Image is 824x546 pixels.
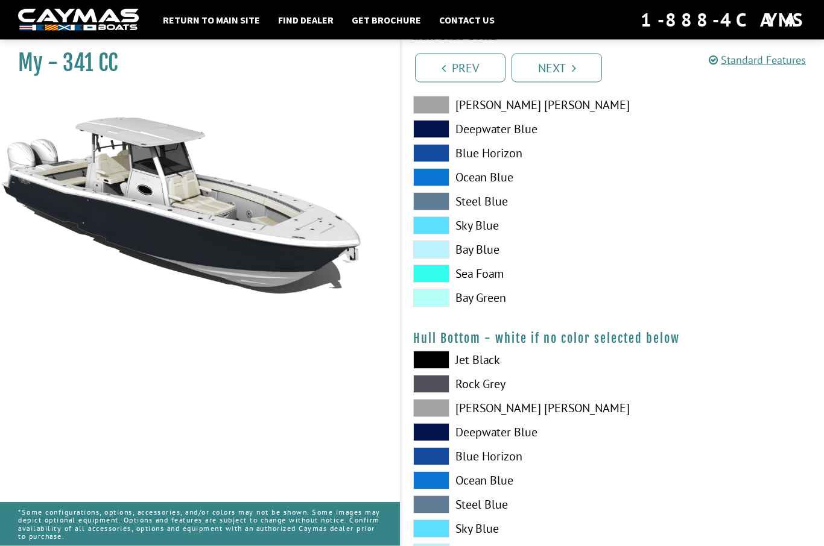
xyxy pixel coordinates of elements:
p: *Some configurations, options, accessories, and/or colors may not be shown. Some images may depic... [18,502,382,546]
a: Find Dealer [272,12,340,28]
label: Ocean Blue [413,472,601,490]
ul: Pagination [412,52,824,83]
a: Contact Us [433,12,501,28]
label: Blue Horizon [413,145,601,163]
label: Deepwater Blue [413,424,601,442]
h4: Hull Bottom - white if no color selected below [413,331,812,347]
label: Sea Foam [413,265,601,283]
label: Blue Horizon [413,448,601,466]
label: [PERSON_NAME] [PERSON_NAME] [413,400,601,418]
label: [PERSON_NAME] [PERSON_NAME] [413,96,601,115]
a: Standard Features [709,53,806,67]
label: Jet Black [413,351,601,369]
label: Bay Green [413,289,601,307]
label: Ocean Blue [413,169,601,187]
div: 1-888-4CAYMAS [641,7,806,33]
label: Rock Grey [413,375,601,394]
h1: My - 341 CC [18,49,370,77]
a: Return to main site [157,12,266,28]
label: Bay Blue [413,241,601,259]
img: white-logo-c9c8dbefe5ff5ceceb0f0178aa75bf4bb51f6bca0971e226c86eb53dfe498488.png [18,9,139,31]
label: Deepwater Blue [413,121,601,139]
label: Sky Blue [413,520,601,538]
label: Steel Blue [413,193,601,211]
a: Get Brochure [346,12,427,28]
label: Steel Blue [413,496,601,514]
a: Next [512,54,602,83]
a: Prev [415,54,505,83]
label: Sky Blue [413,217,601,235]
